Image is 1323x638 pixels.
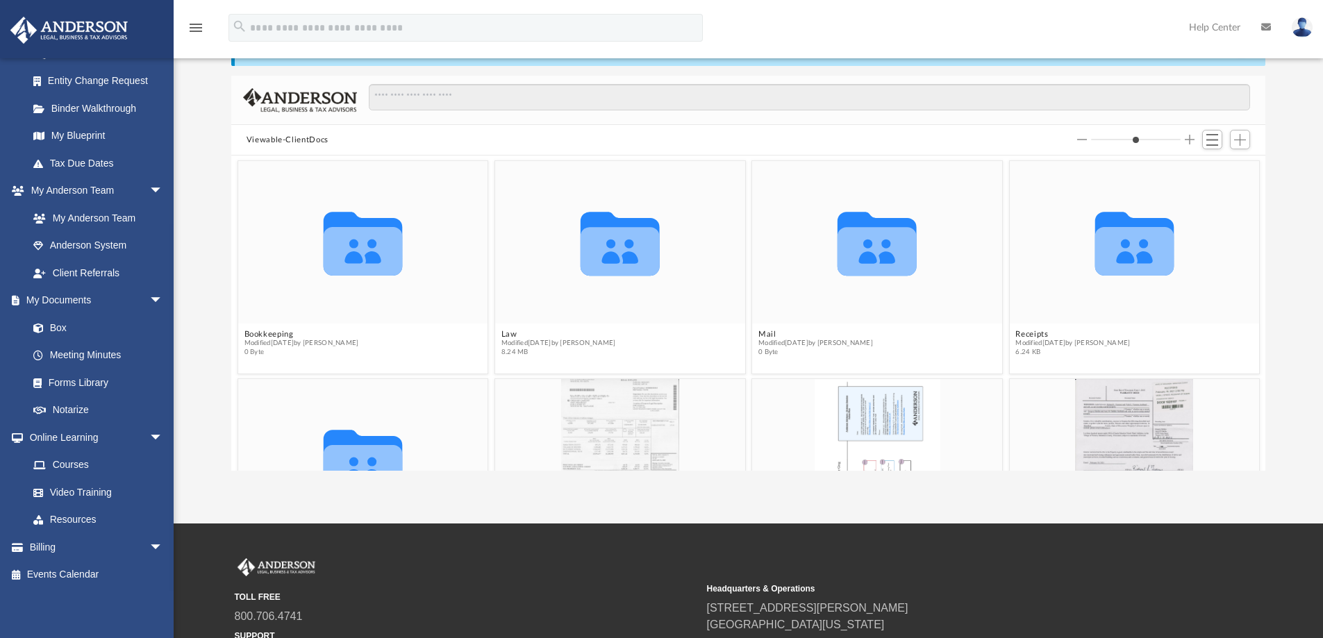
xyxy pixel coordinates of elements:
a: My Anderson Teamarrow_drop_down [10,177,177,205]
span: Modified [DATE] by [PERSON_NAME] [501,339,616,348]
button: Receipts [1015,330,1130,339]
span: arrow_drop_down [149,177,177,205]
button: Viewable-ClientDocs [247,134,328,146]
span: 6.24 KB [1015,348,1130,357]
a: Forms Library [19,369,170,396]
a: Courses [19,451,177,479]
button: Law [501,330,616,339]
i: menu [188,19,204,36]
button: Add [1230,130,1251,149]
a: Entity Change Request [19,67,184,95]
img: Anderson Advisors Platinum Portal [235,558,318,576]
div: grid [231,156,1266,471]
a: My Documentsarrow_drop_down [10,287,177,314]
small: Headquarters & Operations [707,582,1170,595]
a: [GEOGRAPHIC_DATA][US_STATE] [707,619,885,630]
button: Decrease column size [1077,135,1087,144]
span: arrow_drop_down [149,287,177,315]
a: Binder Walkthrough [19,94,184,122]
a: Video Training [19,478,170,506]
input: Search files and folders [369,84,1250,110]
img: User Pic [1292,17,1313,37]
button: Mail [758,330,873,339]
span: 0 Byte [758,348,873,357]
button: Increase column size [1185,135,1195,144]
span: arrow_drop_down [149,533,177,562]
button: Bookkeeping [244,330,358,339]
span: 0 Byte [244,348,358,357]
input: Column size [1091,135,1181,144]
a: Online Learningarrow_drop_down [10,423,177,451]
a: Events Calendar [10,561,184,589]
a: My Anderson Team [19,204,170,232]
a: Notarize [19,396,177,424]
a: Anderson System [19,232,177,260]
img: Anderson Advisors Platinum Portal [6,17,132,44]
a: 800.706.4741 [235,610,303,622]
a: Resources [19,506,177,534]
a: Client Referrals [19,259,177,287]
a: My Blueprint [19,122,177,150]
span: arrow_drop_down [149,423,177,452]
a: Billingarrow_drop_down [10,533,184,561]
button: Switch to List View [1202,130,1223,149]
small: TOLL FREE [235,591,697,603]
span: 8.24 MB [501,348,616,357]
span: Modified [DATE] by [PERSON_NAME] [1015,339,1130,348]
i: search [232,19,247,34]
a: menu [188,26,204,36]
a: Tax Due Dates [19,149,184,177]
span: Modified [DATE] by [PERSON_NAME] [244,339,358,348]
a: Box [19,314,170,342]
a: Meeting Minutes [19,342,177,369]
span: Modified [DATE] by [PERSON_NAME] [758,339,873,348]
a: [STREET_ADDRESS][PERSON_NAME] [707,602,908,614]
